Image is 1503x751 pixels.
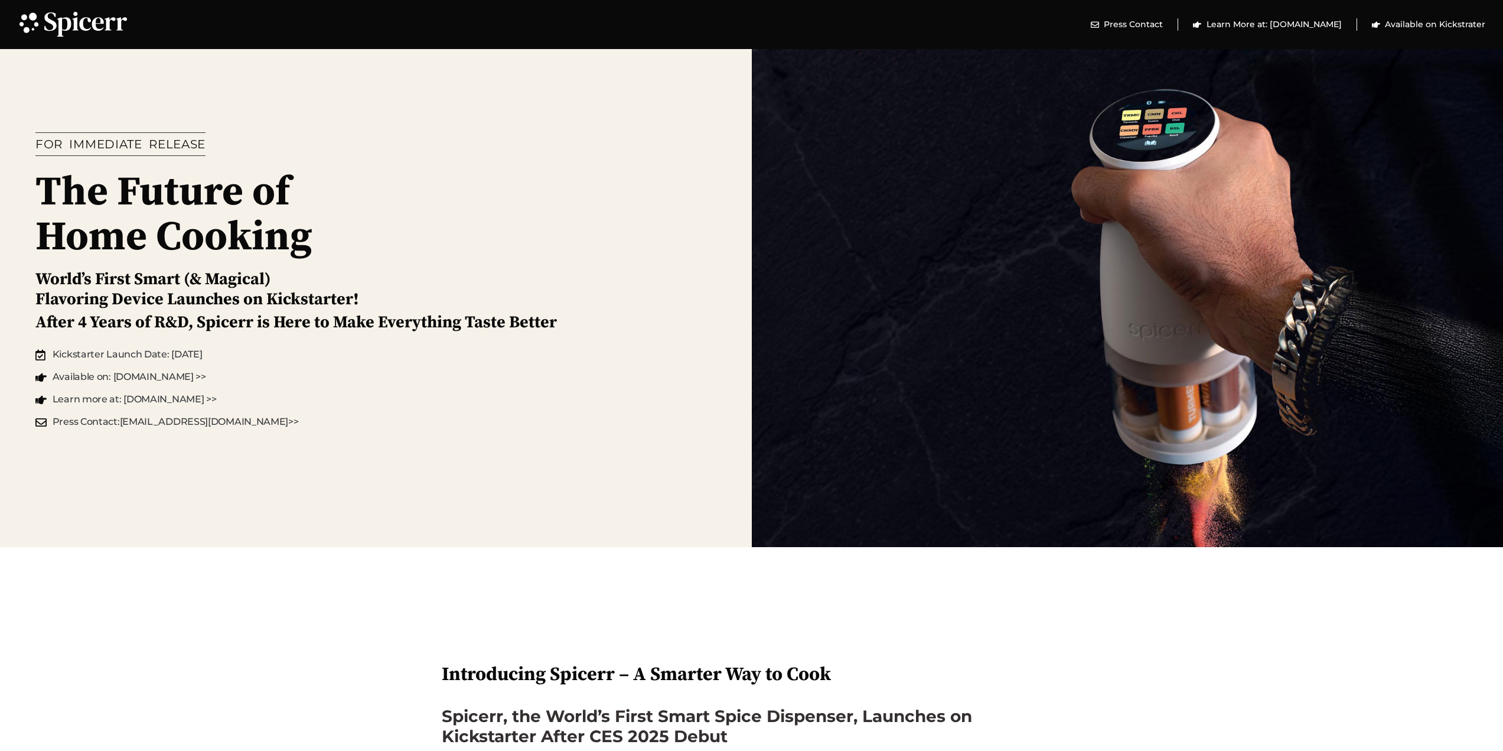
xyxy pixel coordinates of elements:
[35,171,382,261] h1: The Future of Home Cooking
[1193,18,1342,31] a: Learn More at: [DOMAIN_NAME]
[35,138,206,150] h1: FOR IMMEDIATE RELEASE
[35,392,299,407] a: Learn more at: [DOMAIN_NAME] >>
[1372,18,1486,31] a: Available on Kickstrater
[35,269,359,309] h2: World’s First Smart (& Magical) Flavoring Device Launches on Kickstarter!
[50,415,299,429] span: Press Contact: [EMAIL_ADDRESS][DOMAIN_NAME] >>
[35,415,299,429] a: Press Contact:[EMAIL_ADDRESS][DOMAIN_NAME]>>
[1091,18,1163,31] a: Press Contact
[35,370,299,384] a: Available on: [DOMAIN_NAME] >>
[1382,18,1485,31] span: Available on Kickstrater
[35,313,557,333] h2: After 4 Years of R&D, Spicerr is Here to Make Everything Taste Better
[1101,18,1163,31] span: Press Contact
[1204,18,1342,31] span: Learn More at: [DOMAIN_NAME]
[442,706,972,746] strong: Spicerr, the World’s First Smart Spice Dispenser, Launches on Kickstarter After CES 2025 Debut
[442,665,1062,684] h2: Introducing Spicerr – A Smarter Way to Cook
[50,370,206,384] span: Available on: [DOMAIN_NAME] >>
[50,392,217,407] span: Learn more at: [DOMAIN_NAME] >>
[50,347,203,362] span: Kickstarter Launch Date: [DATE]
